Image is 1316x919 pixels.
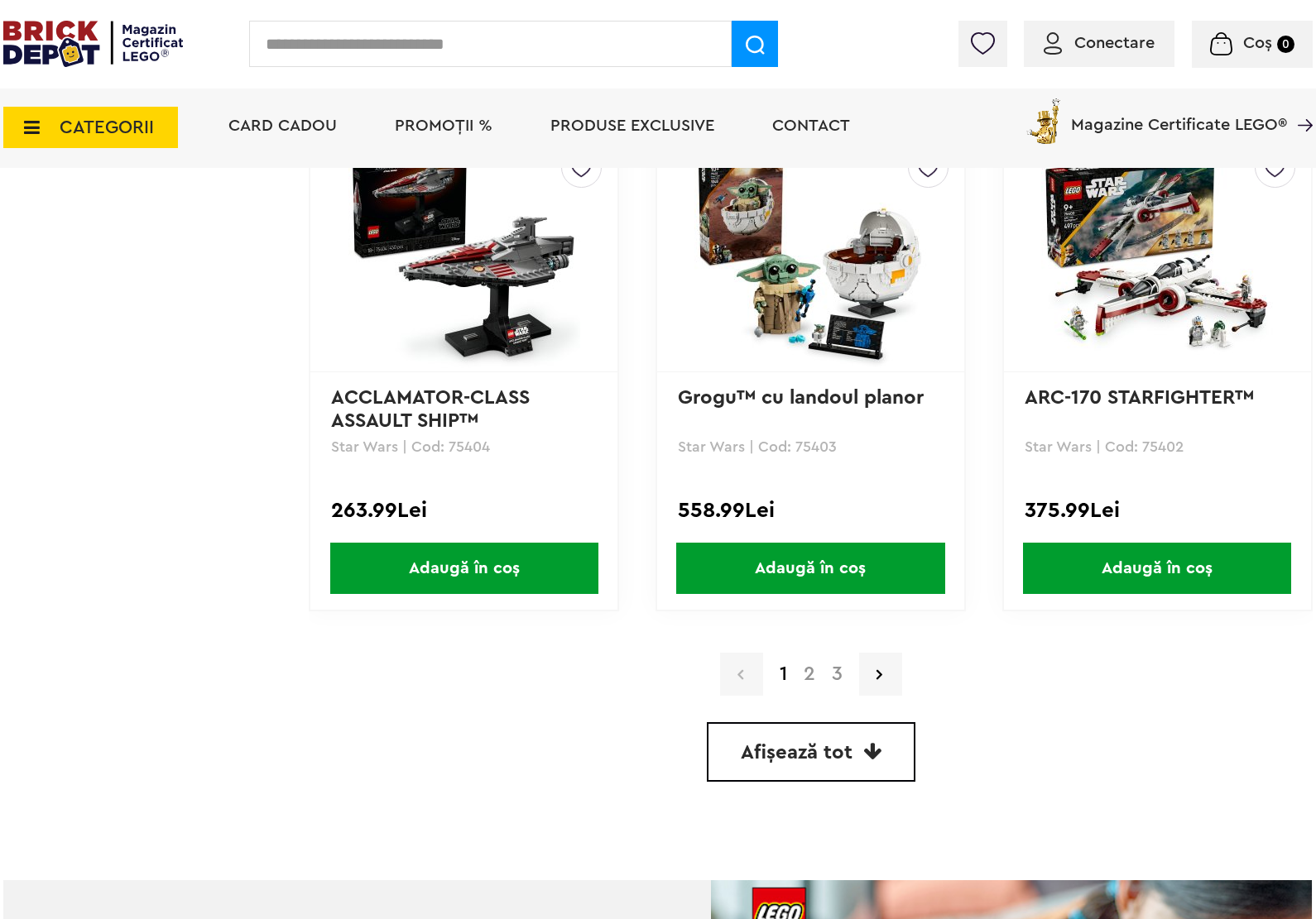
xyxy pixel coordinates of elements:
[678,388,924,408] a: Grogu™ cu landoul planor
[1025,439,1290,454] p: Star Wars | Cod: 75402
[741,743,853,763] span: Afișează tot
[1071,95,1287,133] span: Magazine Certificate LEGO®
[60,118,154,136] span: CATEGORII
[772,117,850,134] a: Contact
[1023,543,1291,594] span: Adaugă în coș
[657,543,964,594] a: Adaugă în coș
[678,439,944,454] p: Star Wars | Cod: 75403
[550,117,714,134] a: Produse exclusive
[1074,35,1155,51] span: Conectare
[1025,388,1254,408] a: ARC-170 STARFIGHTER™
[1044,35,1155,51] a: Conectare
[1025,500,1290,521] div: 375.99Lei
[771,664,795,684] strong: 1
[310,543,617,594] a: Adaugă în coș
[1041,136,1273,368] img: ARC-170 STARFIGHTER™
[348,136,580,368] img: ACCLAMATOR-CLASS ASSAULT SHIP™
[676,543,944,594] span: Adaugă în coș
[795,664,824,684] a: 2
[1277,36,1294,53] small: 0
[824,664,851,684] a: 3
[228,117,337,134] a: Card Cadou
[859,653,902,696] a: Pagina urmatoare
[1243,35,1272,51] span: Coș
[1004,543,1311,594] a: Adaugă în coș
[694,136,926,368] img: Grogu™ cu landoul planor
[1287,95,1313,112] a: Magazine Certificate LEGO®
[395,117,492,134] a: PROMOȚII %
[707,722,915,782] a: Afișează tot
[331,388,535,431] a: ACCLAMATOR-CLASS ASSAULT SHIP™
[331,439,597,454] p: Star Wars | Cod: 75404
[331,500,597,521] div: 263.99Lei
[330,543,598,594] span: Adaugă în coș
[678,500,944,521] div: 558.99Lei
